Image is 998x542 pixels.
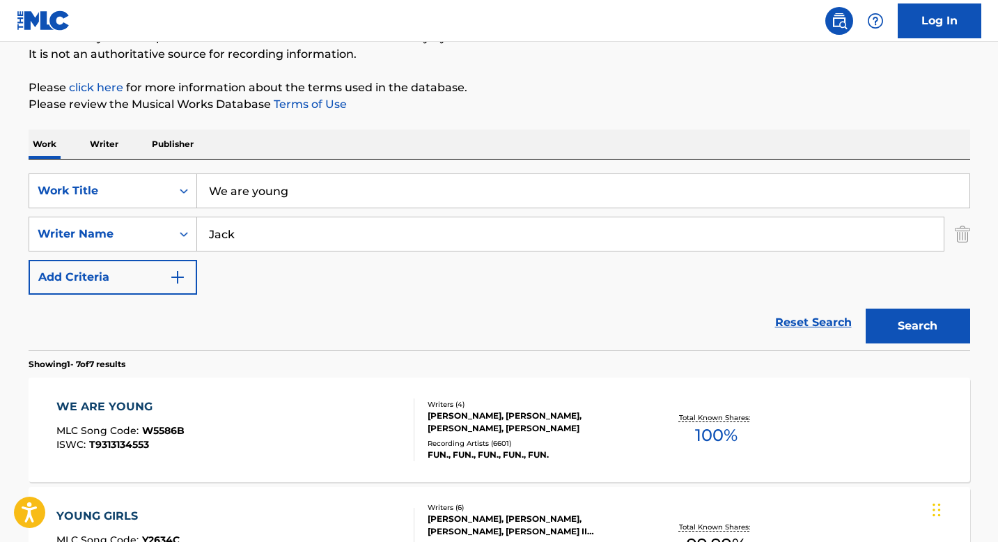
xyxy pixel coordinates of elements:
form: Search Form [29,173,970,350]
div: Drag [933,489,941,531]
span: ISWC : [56,438,89,451]
span: 100 % [695,423,738,448]
span: W5586B [142,424,185,437]
div: Writers ( 6 ) [428,502,638,513]
a: Reset Search [768,307,859,338]
a: Public Search [825,7,853,35]
div: WE ARE YOUNG [56,398,185,415]
img: help [867,13,884,29]
a: Terms of Use [271,98,347,111]
button: Add Criteria [29,260,197,295]
p: Writer [86,130,123,159]
div: Help [861,7,889,35]
p: Please review the Musical Works Database [29,96,970,113]
img: 9d2ae6d4665cec9f34b9.svg [169,269,186,286]
iframe: Chat Widget [928,475,998,542]
a: WE ARE YOUNGMLC Song Code:W5586BISWC:T9313134553Writers (4)[PERSON_NAME], [PERSON_NAME], [PERSON_... [29,378,970,482]
p: Please for more information about the terms used in the database. [29,79,970,96]
p: It is not an authoritative source for recording information. [29,46,970,63]
div: [PERSON_NAME], [PERSON_NAME], [PERSON_NAME], [PERSON_NAME] [428,410,638,435]
p: Work [29,130,61,159]
p: Total Known Shares: [679,412,754,423]
img: MLC Logo [17,10,70,31]
p: Showing 1 - 7 of 7 results [29,358,125,371]
img: Delete Criterion [955,217,970,251]
div: Writer Name [38,226,163,242]
span: T9313134553 [89,438,149,451]
button: Search [866,309,970,343]
span: MLC Song Code : [56,424,142,437]
div: Work Title [38,183,163,199]
div: FUN., FUN., FUN., FUN., FUN. [428,449,638,461]
a: click here [69,81,123,94]
div: Recording Artists ( 6601 ) [428,438,638,449]
p: Publisher [148,130,198,159]
a: Log In [898,3,981,38]
div: [PERSON_NAME], [PERSON_NAME], [PERSON_NAME], [PERSON_NAME] II [PERSON_NAME], [PERSON_NAME], [PERS... [428,513,638,538]
p: Total Known Shares: [679,522,754,532]
img: search [831,13,848,29]
div: YOUNG GIRLS [56,508,180,525]
div: Writers ( 4 ) [428,399,638,410]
